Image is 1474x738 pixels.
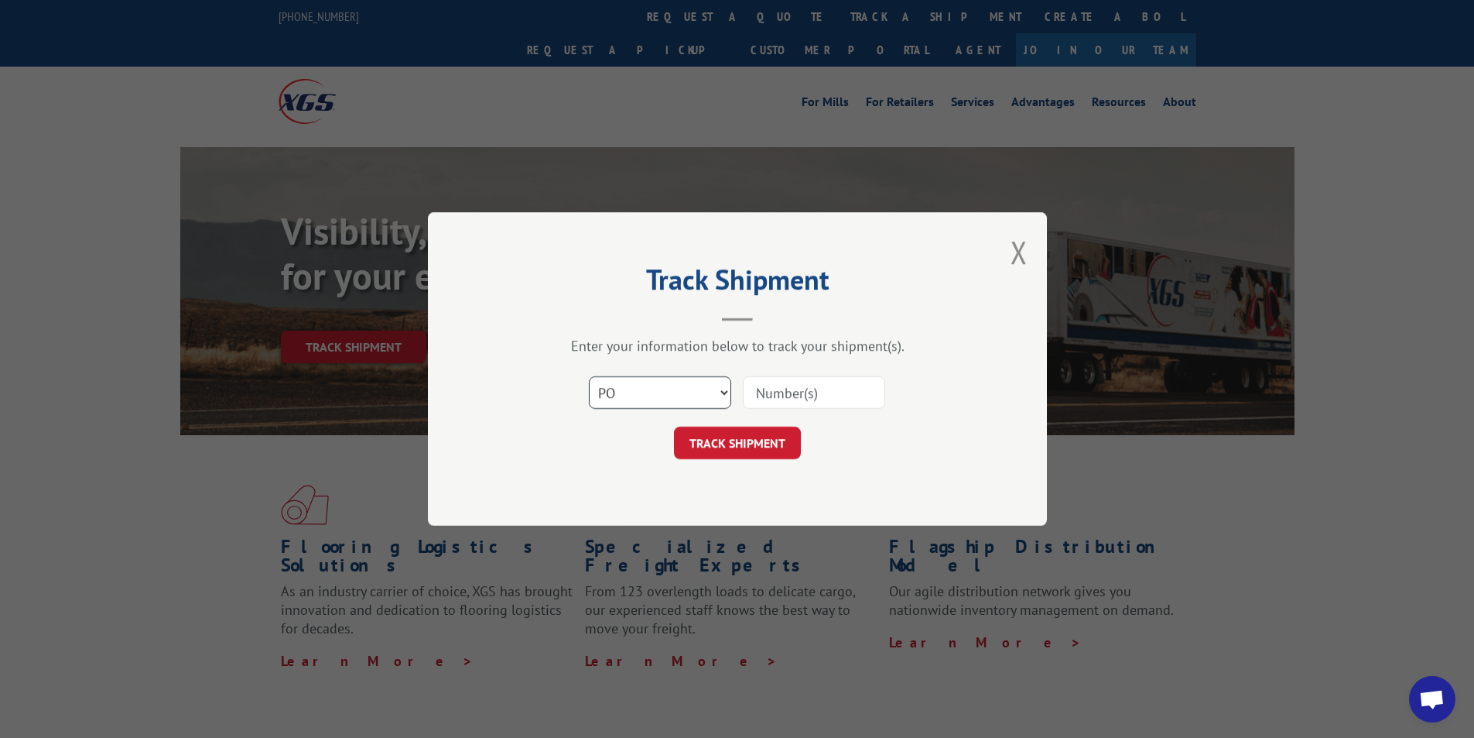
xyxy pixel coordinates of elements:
button: TRACK SHIPMENT [674,427,801,459]
input: Number(s) [743,376,885,409]
h2: Track Shipment [505,269,970,298]
div: Enter your information below to track your shipment(s). [505,337,970,355]
a: Open chat [1409,676,1455,723]
button: Close modal [1011,232,1028,273]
